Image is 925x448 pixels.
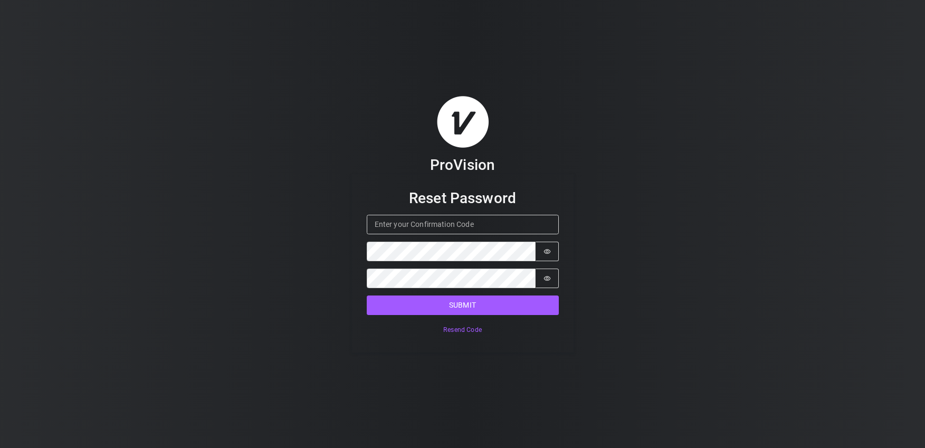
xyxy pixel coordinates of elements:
button: Resend Code [367,322,559,338]
h3: Reset Password [367,189,559,207]
button: Show password [536,269,559,288]
h3: ProVision [430,156,495,174]
button: Submit [367,296,559,315]
button: Show password [536,242,559,261]
input: Enter your Confirmation Code [367,215,559,234]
